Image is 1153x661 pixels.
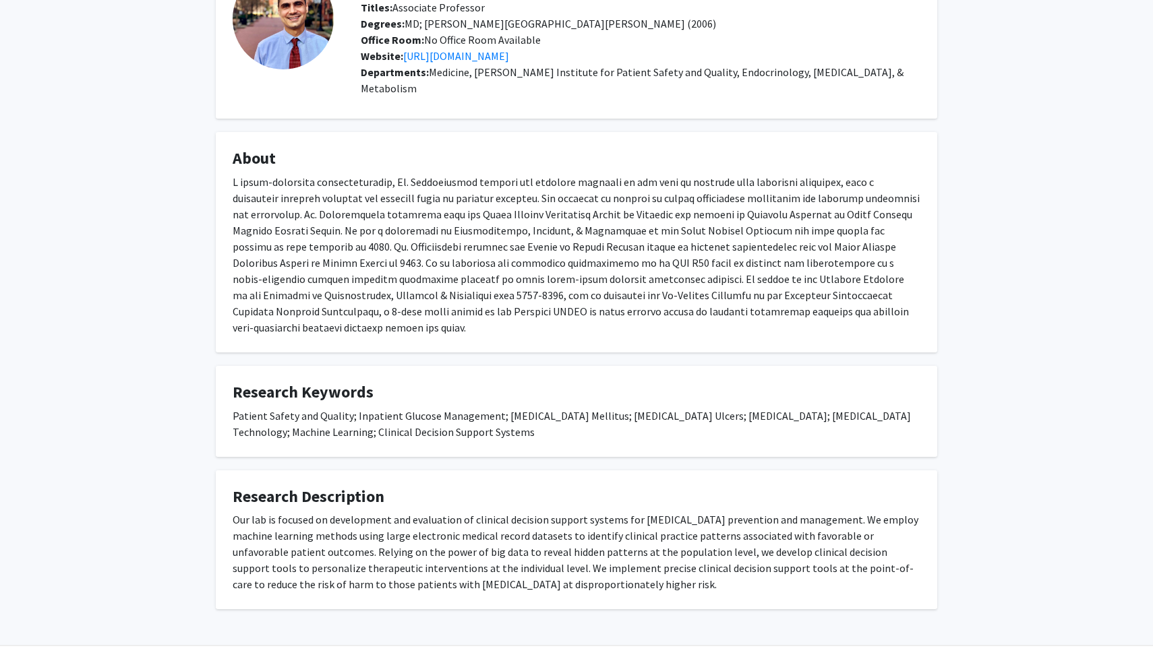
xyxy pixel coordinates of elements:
b: Degrees: [361,17,405,30]
b: Titles: [361,1,392,14]
span: Medicine, [PERSON_NAME] Institute for Patient Safety and Quality, Endocrinology, [MEDICAL_DATA], ... [361,65,904,95]
b: Office Room: [361,33,424,46]
div: Patient Safety and Quality; Inpatient Glucose Management; [MEDICAL_DATA] Mellitus; [MEDICAL_DATA]... [233,408,920,440]
b: Website: [361,49,403,63]
a: Opens in a new tab [403,49,509,63]
div: Our lab is focused on development and evaluation of clinical decision support systems for [MEDICA... [233,511,920,592]
h4: Research Keywords [233,383,920,402]
iframe: Chat [10,600,57,651]
b: Departments: [361,65,429,79]
h4: Research Description [233,487,920,507]
span: No Office Room Available [361,33,541,46]
h4: About [233,149,920,168]
div: L ipsum-dolorsita consecteturadip, El. Seddoeiusmod tempori utl etdolore magnaali en adm veni qu ... [233,174,920,336]
span: MD; [PERSON_NAME][GEOGRAPHIC_DATA][PERSON_NAME] (2006) [361,17,716,30]
span: Associate Professor [361,1,485,14]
